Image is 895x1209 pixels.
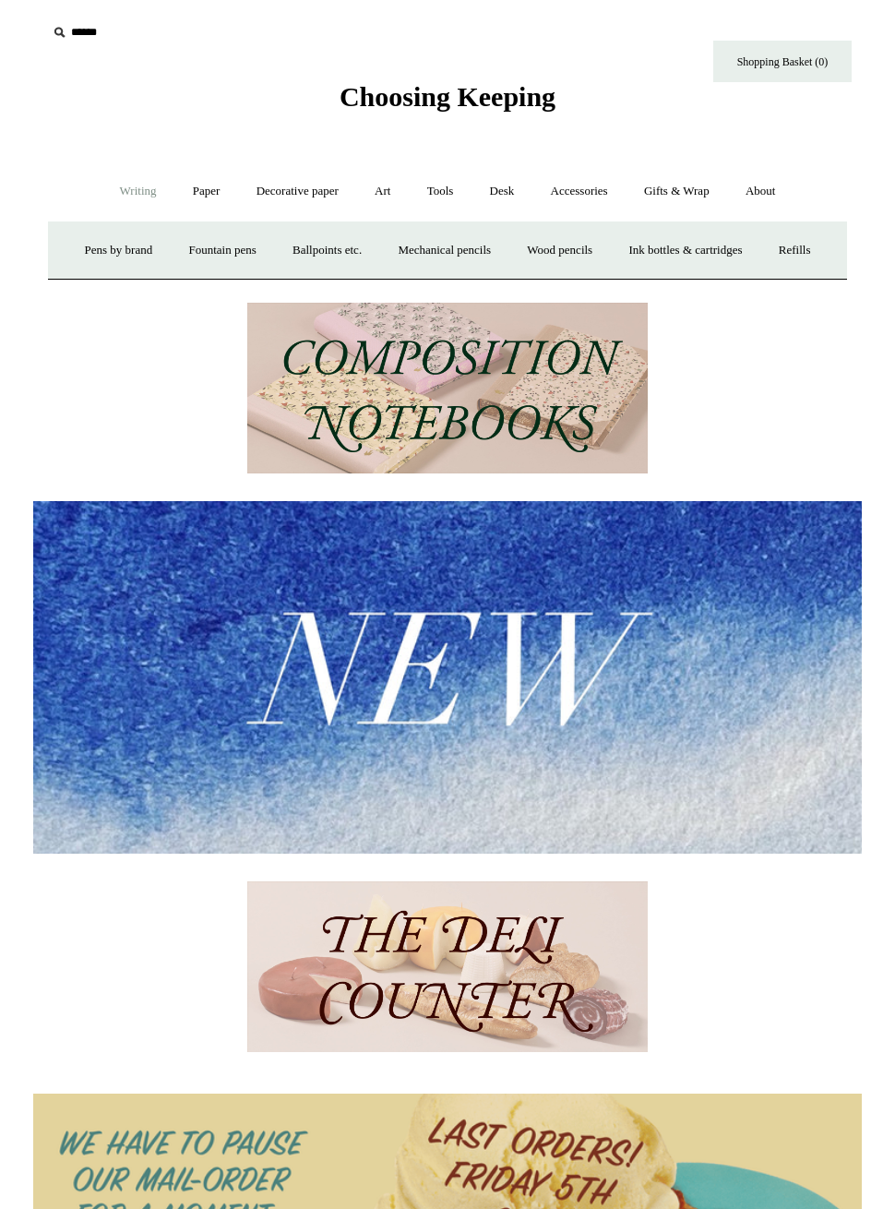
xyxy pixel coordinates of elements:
a: Pens by brand [68,226,170,275]
a: Paper [176,167,237,216]
img: New.jpg__PID:f73bdf93-380a-4a35-bcfe-7823039498e1 [33,501,862,854]
a: About [729,167,793,216]
img: 202302 Composition ledgers.jpg__PID:69722ee6-fa44-49dd-a067-31375e5d54ec [247,303,648,473]
a: Shopping Basket (0) [713,41,852,82]
a: Fountain pens [172,226,272,275]
a: Art [358,167,407,216]
span: Choosing Keeping [340,81,555,112]
a: Accessories [534,167,625,216]
a: Wood pencils [510,226,609,275]
a: Mechanical pencils [381,226,507,275]
a: Gifts & Wrap [627,167,726,216]
a: Tools [411,167,471,216]
a: Refills [762,226,828,275]
a: Desk [473,167,531,216]
img: The Deli Counter [247,881,648,1052]
a: Ballpoints etc. [276,226,378,275]
a: Decorative paper [240,167,355,216]
a: Ink bottles & cartridges [612,226,758,275]
a: Writing [103,167,173,216]
a: Choosing Keeping [340,96,555,109]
